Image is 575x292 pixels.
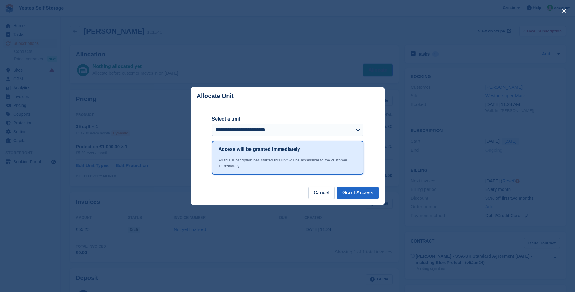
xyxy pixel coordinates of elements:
button: Grant Access [337,187,379,199]
p: Allocate Unit [197,93,234,100]
label: Select a unit [212,115,363,123]
h1: Access will be granted immediately [219,146,300,153]
div: As this subscription has started this unit will be accessible to the customer immediately. [219,157,357,169]
button: close [559,6,569,16]
button: Cancel [308,187,334,199]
